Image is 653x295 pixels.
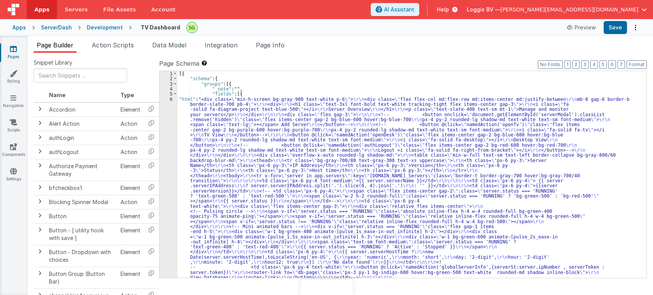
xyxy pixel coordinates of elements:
span: Type [121,92,134,98]
td: Element [117,223,143,245]
td: Element [117,245,143,267]
td: Element [117,102,143,117]
span: Data Model [152,41,186,49]
div: 3 [160,81,177,86]
span: Action Scripts [92,41,134,49]
span: AI Assistant [384,6,414,13]
td: Authorize Payment Gateway [46,159,117,181]
td: authLogout [46,145,117,159]
td: Button Group (Button Bar) [46,267,117,289]
span: Loggix BV — [467,6,500,13]
span: Page Info [256,41,285,49]
button: 1 [564,60,571,69]
div: Development [87,24,123,31]
td: Action [117,145,143,159]
td: authLogin [46,131,117,145]
div: 2 [160,76,177,81]
span: File Assets [103,6,136,13]
span: Page Builder [37,41,73,49]
button: Preview [562,21,601,34]
button: 3 [581,60,589,69]
div: Apps [12,24,26,31]
td: Action [117,117,143,131]
span: Help [437,6,449,13]
td: Action [117,131,143,145]
span: Snippet Library [34,59,72,66]
span: Apps [34,6,49,13]
td: Accordion [46,102,117,117]
div: 4 [160,86,177,91]
button: 4 [590,60,598,69]
td: Blocking Spinner Modal [46,195,117,209]
button: Loggix BV — [PERSON_NAME][EMAIL_ADDRESS][DOMAIN_NAME] [467,6,647,13]
button: AI Assistant [371,3,419,16]
button: 6 [608,60,616,69]
button: 7 [617,60,625,69]
span: Name [49,92,65,98]
td: Element [117,181,143,195]
td: Button - Dropdown with choices [46,245,117,267]
td: Element [117,209,143,223]
button: Format [627,60,647,69]
button: Options [630,22,641,33]
h4: TV Dashboard [141,24,180,30]
button: Save [604,21,627,34]
button: 5 [599,60,607,69]
td: Alert Action [46,117,117,131]
div: 1 [160,71,177,76]
span: Integration [205,41,238,49]
button: 2 [572,60,580,69]
div: ServerDash [41,24,72,31]
button: No Folds [538,60,563,69]
span: [PERSON_NAME][EMAIL_ADDRESS][DOMAIN_NAME] [500,6,638,13]
input: Search Snippets ... [34,68,127,83]
img: 497ae24fd84173162a2d7363e3b2f127 [187,22,197,33]
span: Page Schema [159,59,199,68]
td: Button [46,209,117,223]
td: Action [117,195,143,209]
td: Button - [ utility hook with save ] [46,223,117,245]
span: Servers [65,6,88,13]
td: Element [117,159,143,181]
td: bfcheckbox1 [46,181,117,195]
div: 5 [160,91,177,96]
td: Element [117,267,143,289]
